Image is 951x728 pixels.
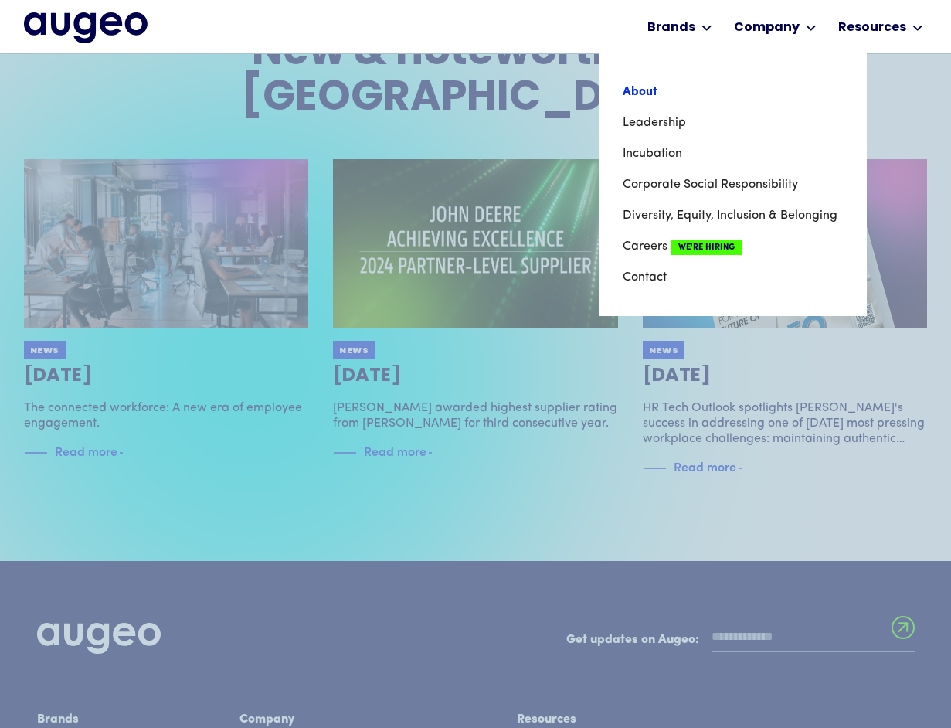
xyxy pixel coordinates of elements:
a: Leadership [623,107,844,138]
a: home [24,12,148,45]
a: CareersWe're Hiring [623,231,844,262]
a: Incubation [623,138,844,169]
nav: Company [599,53,867,316]
div: Resources [838,19,906,37]
a: Contact [623,262,844,293]
span: We're Hiring [671,240,742,255]
div: Brands [647,19,695,37]
a: Diversity, Equity, Inclusion & Belonging [623,200,844,231]
a: About [623,77,844,107]
div: Company [734,19,800,37]
a: Corporate Social Responsibility [623,169,844,200]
